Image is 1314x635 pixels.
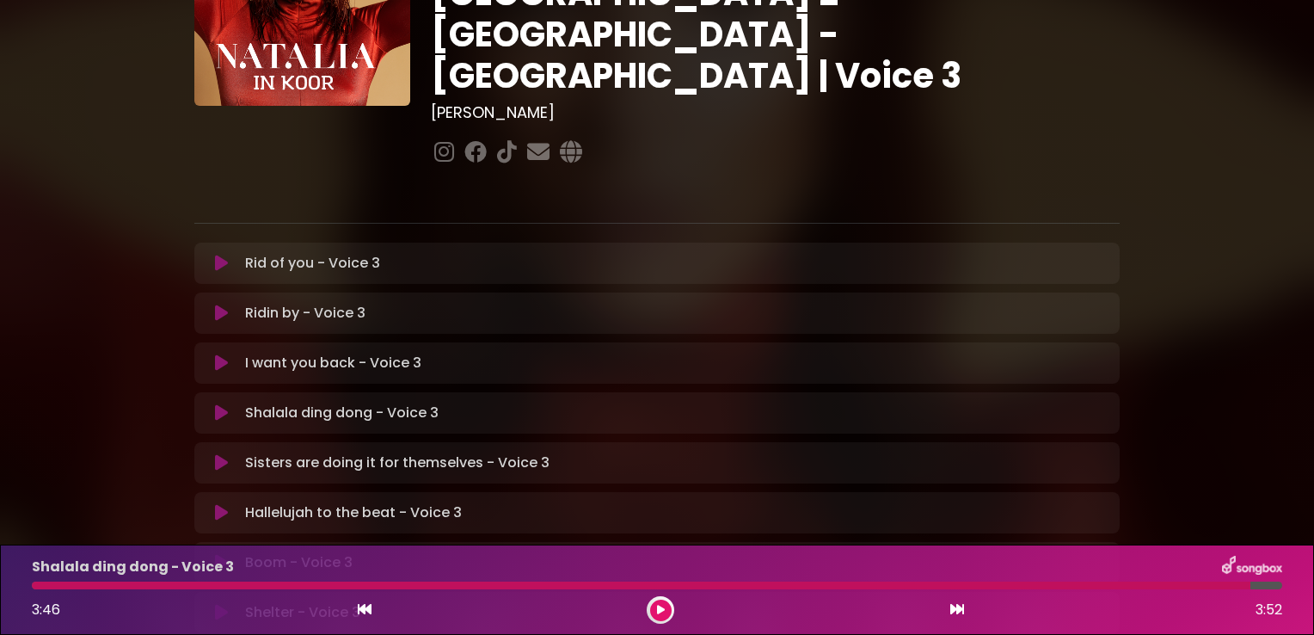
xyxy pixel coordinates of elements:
img: songbox-logo-white.png [1222,556,1282,578]
p: Ridin by - Voice 3 [245,303,365,324]
span: 3:52 [1256,600,1282,620]
p: Shalala ding dong - Voice 3 [245,403,439,423]
p: Hallelujah to the beat - Voice 3 [245,502,462,523]
h3: [PERSON_NAME] [431,103,1120,122]
p: Sisters are doing it for themselves - Voice 3 [245,453,550,473]
p: Rid of you - Voice 3 [245,253,380,274]
span: 3:46 [32,600,60,620]
p: I want you back - Voice 3 [245,353,421,373]
p: Shalala ding dong - Voice 3 [32,557,234,577]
